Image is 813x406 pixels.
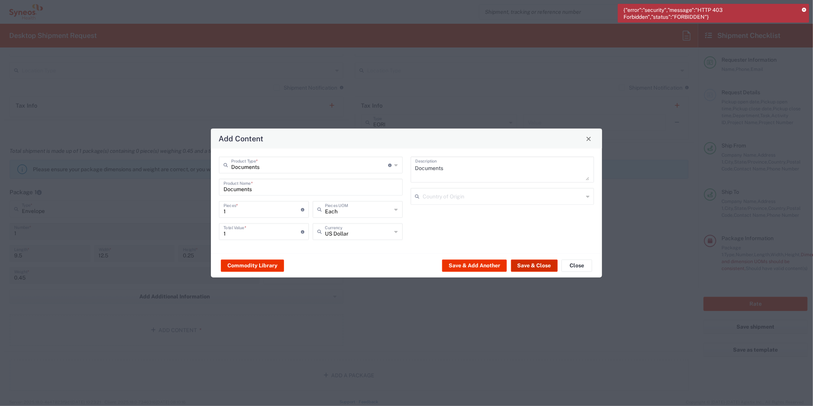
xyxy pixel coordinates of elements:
h4: Add Content [219,133,264,144]
button: Commodity Library [221,259,284,272]
span: {"error":"security","message":"HTTP 403 Forbidden","status":"FORBIDDEN"} [624,7,797,20]
button: Save & Close [511,259,558,272]
button: Close [583,133,594,144]
button: Save & Add Another [442,259,507,272]
button: Close [562,259,592,272]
